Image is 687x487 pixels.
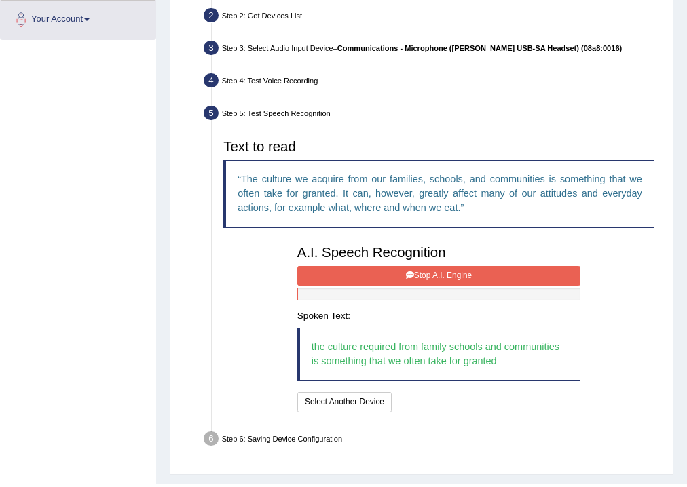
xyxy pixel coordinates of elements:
button: Select Another Device [297,392,392,412]
span: – [333,44,623,52]
div: Step 2: Get Devices List [199,5,668,30]
h3: A.I. Speech Recognition [297,245,580,260]
q: The culture we acquire from our families, schools, and communities is something that we often tak... [238,174,642,214]
a: Your Account [1,1,155,35]
b: Communications - Microphone ([PERSON_NAME] USB-SA Headset) (08a8:0016) [337,44,622,52]
blockquote: the culture required from family schools and communities is something that we often take for granted [297,328,580,381]
div: Step 5: Test Speech Recognition [199,102,668,128]
div: Step 6: Saving Device Configuration [199,428,668,453]
button: Stop A.I. Engine [297,266,580,286]
div: Step 4: Test Voice Recording [199,70,668,95]
h4: Spoken Text: [297,311,580,322]
div: Step 3: Select Audio Input Device [199,37,668,62]
h3: Text to read [223,139,654,154]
